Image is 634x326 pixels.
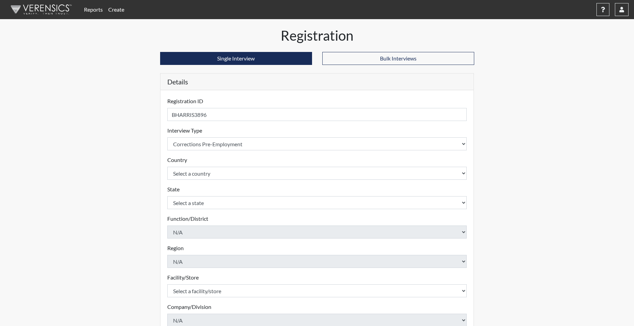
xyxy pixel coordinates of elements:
a: Reports [81,3,105,16]
button: Single Interview [160,52,312,65]
label: Function/District [167,215,208,223]
h1: Registration [160,27,474,44]
label: Company/Division [167,303,211,311]
label: Facility/Store [167,273,199,282]
label: Region [167,244,184,252]
a: Create [105,3,127,16]
label: Registration ID [167,97,203,105]
h5: Details [160,73,474,90]
input: Insert a Registration ID, which needs to be a unique alphanumeric value for each interviewee [167,108,467,121]
label: State [167,185,180,193]
button: Bulk Interviews [322,52,474,65]
label: Country [167,156,187,164]
label: Interview Type [167,126,202,135]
